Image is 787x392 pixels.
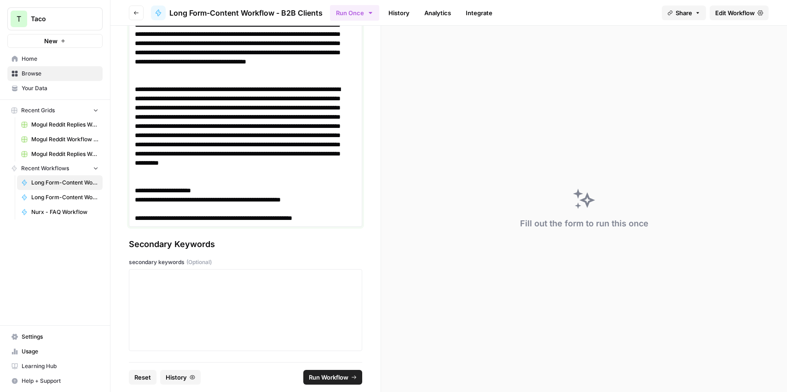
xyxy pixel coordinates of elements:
span: History [166,373,187,382]
a: Long Form-Content Workflow - B2B Clients [151,6,323,20]
a: Learning Hub [7,359,103,374]
span: Reset [134,373,151,382]
button: New [7,34,103,48]
a: Mogul Reddit Replies Workflow Grid [17,117,103,132]
button: Run Once [330,5,379,21]
a: History [383,6,415,20]
span: Long Form-Content Workflow - AI Clients (New) [31,193,98,202]
a: Settings [7,329,103,344]
span: Mogul Reddit Workflow Grid (1) [31,135,98,144]
a: Browse [7,66,103,81]
span: Home [22,55,98,63]
span: Taco [31,14,87,23]
span: Recent Workflows [21,164,69,173]
span: Nurx - FAQ Workflow [31,208,98,216]
a: Mogul Reddit Workflow Grid (1) [17,132,103,147]
span: Long Form-Content Workflow - B2B Clients [169,7,323,18]
button: Help + Support [7,374,103,388]
button: Recent Workflows [7,161,103,175]
a: Analytics [419,6,457,20]
a: Mogul Reddit Replies Workflow Grid (1) [17,147,103,161]
span: Settings [22,333,98,341]
span: Learning Hub [22,362,98,370]
button: Reset [129,370,156,385]
a: Usage [7,344,103,359]
span: T [17,13,21,24]
button: Workspace: Taco [7,7,103,30]
a: Edit Workflow [710,6,769,20]
span: Long Form-Content Workflow - B2B Clients [31,179,98,187]
span: Browse [22,69,98,78]
button: Recent Grids [7,104,103,117]
span: Edit Workflow [715,8,755,17]
label: secondary keywords [129,258,362,266]
button: Run Workflow [303,370,362,385]
span: Share [676,8,692,17]
span: Usage [22,347,98,356]
span: Mogul Reddit Replies Workflow Grid [31,121,98,129]
div: Fill out the form to run this once [520,217,648,230]
a: Long Form-Content Workflow - AI Clients (New) [17,190,103,205]
span: (Optional) [186,258,212,266]
span: Recent Grids [21,106,55,115]
a: Home [7,52,103,66]
span: Run Workflow [309,373,348,382]
a: Your Data [7,81,103,96]
span: Mogul Reddit Replies Workflow Grid (1) [31,150,98,158]
a: Long Form-Content Workflow - B2B Clients [17,175,103,190]
span: Your Data [22,84,98,92]
span: Help + Support [22,377,98,385]
div: Secondary Keywords [129,238,362,251]
a: Nurx - FAQ Workflow [17,205,103,219]
button: History [160,370,201,385]
span: New [44,36,58,46]
a: Integrate [460,6,498,20]
button: Share [662,6,706,20]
